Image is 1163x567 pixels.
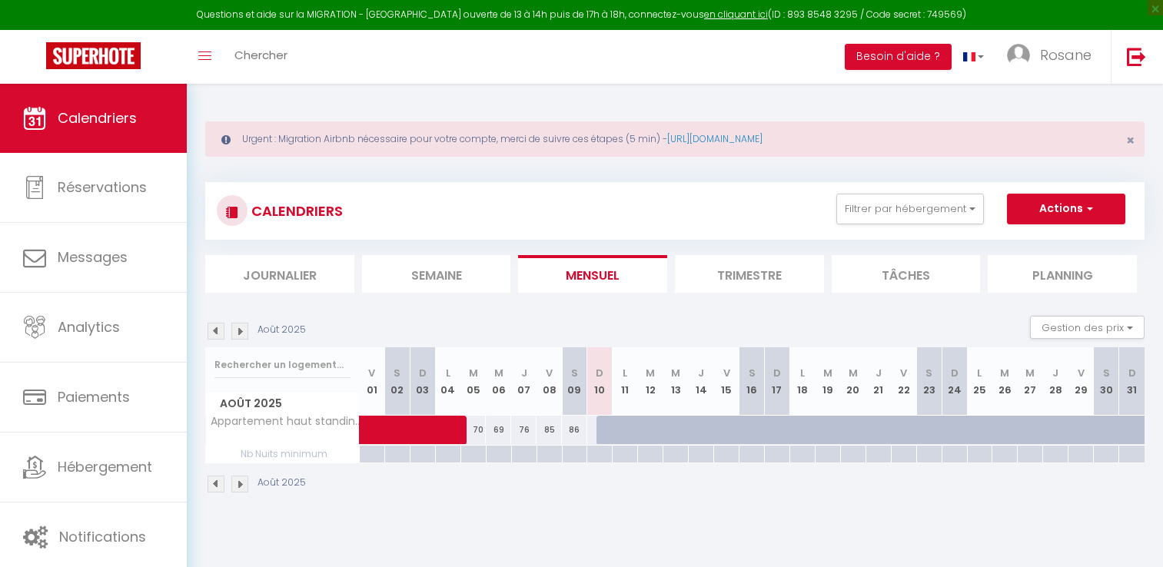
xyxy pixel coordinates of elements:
[234,47,287,63] span: Chercher
[689,347,714,416] th: 14
[248,194,343,228] h3: CALENDRIERS
[1025,366,1035,380] abbr: M
[623,366,627,380] abbr: L
[925,366,932,380] abbr: S
[832,255,981,293] li: Tâches
[1127,47,1146,66] img: logout
[765,347,790,416] th: 17
[916,347,942,416] th: 23
[258,323,306,337] p: Août 2025
[1007,194,1125,224] button: Actions
[384,347,410,416] th: 02
[1018,347,1043,416] th: 27
[646,366,655,380] abbr: M
[951,366,959,380] abbr: D
[208,416,362,427] span: Appartement haut standing avec piscines - Coralia
[205,255,354,293] li: Journalier
[773,366,781,380] abbr: D
[562,416,587,444] div: 86
[494,366,503,380] abbr: M
[988,255,1137,293] li: Planning
[749,366,756,380] abbr: S
[891,347,916,416] th: 22
[1043,347,1068,416] th: 28
[1078,366,1085,380] abbr: V
[58,317,120,337] span: Analytics
[1052,366,1058,380] abbr: J
[1030,316,1145,339] button: Gestion des prix
[866,347,891,416] th: 21
[537,416,562,444] div: 85
[460,347,486,416] th: 05
[995,30,1111,84] a: ... Rosane
[1094,347,1119,416] th: 30
[546,366,553,380] abbr: V
[638,347,663,416] th: 12
[511,347,537,416] th: 07
[1040,45,1092,65] span: Rosane
[667,132,763,145] a: [URL][DOMAIN_NAME]
[671,366,680,380] abbr: M
[942,347,967,416] th: 24
[1068,347,1094,416] th: 29
[511,416,537,444] div: 76
[723,366,730,380] abbr: V
[1000,366,1009,380] abbr: M
[587,347,613,416] th: 10
[613,347,638,416] th: 11
[823,366,832,380] abbr: M
[675,255,824,293] li: Trimestre
[1098,502,1163,567] iframe: LiveChat chat widget
[967,347,992,416] th: 25
[1126,131,1135,150] span: ×
[800,366,805,380] abbr: L
[368,366,375,380] abbr: V
[1103,366,1110,380] abbr: S
[815,347,840,416] th: 19
[900,366,907,380] abbr: V
[836,194,984,224] button: Filtrer par hébergement
[571,366,578,380] abbr: S
[58,247,128,267] span: Messages
[849,366,858,380] abbr: M
[1119,347,1145,416] th: 31
[435,347,460,416] th: 04
[223,30,299,84] a: Chercher
[59,527,146,546] span: Notifications
[1126,134,1135,148] button: Close
[562,347,587,416] th: 09
[486,347,511,416] th: 06
[876,366,882,380] abbr: J
[58,177,147,197] span: Réservations
[596,366,603,380] abbr: D
[1007,44,1030,67] img: ...
[469,366,478,380] abbr: M
[704,8,768,21] a: en cliquant ici
[1128,366,1136,380] abbr: D
[214,351,351,379] input: Rechercher un logement...
[663,347,689,416] th: 13
[977,366,982,380] abbr: L
[410,347,435,416] th: 03
[394,366,400,380] abbr: S
[840,347,866,416] th: 20
[205,121,1145,157] div: Urgent : Migration Airbnb nécessaire pour votre compte, merci de suivre ces étapes (5 min) -
[258,476,306,490] p: Août 2025
[360,347,385,416] th: 01
[206,393,359,415] span: Août 2025
[518,255,667,293] li: Mensuel
[58,108,137,128] span: Calendriers
[362,255,511,293] li: Semaine
[739,347,765,416] th: 16
[845,44,952,70] button: Besoin d'aide ?
[46,42,141,69] img: Super Booking
[537,347,562,416] th: 08
[206,446,359,463] span: Nb Nuits minimum
[521,366,527,380] abbr: J
[58,387,130,406] span: Paiements
[992,347,1018,416] th: 26
[698,366,704,380] abbr: J
[789,347,815,416] th: 18
[714,347,739,416] th: 15
[446,366,450,380] abbr: L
